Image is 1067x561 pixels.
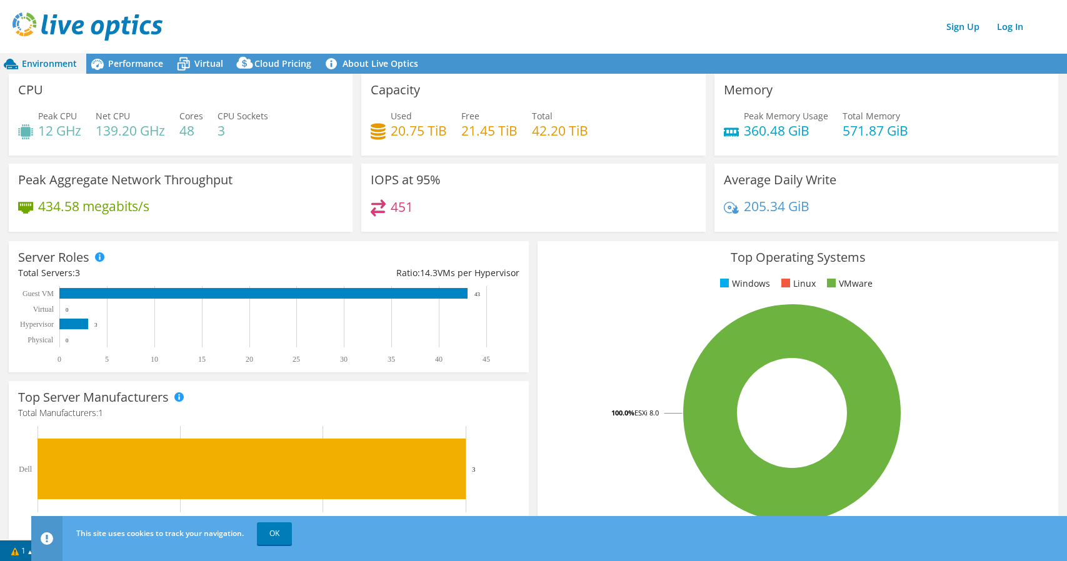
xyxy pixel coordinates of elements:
[744,124,828,137] h4: 360.48 GiB
[105,355,109,364] text: 5
[474,291,481,297] text: 43
[22,57,77,69] span: Environment
[218,124,268,137] h4: 3
[96,110,130,122] span: Net CPU
[18,406,519,420] h4: Total Manufacturers:
[38,124,81,137] h4: 12 GHz
[843,124,908,137] h4: 571.87 GiB
[321,54,428,74] a: About Live Optics
[483,355,490,364] text: 45
[340,355,348,364] text: 30
[461,124,518,137] h4: 21.45 TiB
[13,12,163,41] img: live_optics_svg.svg
[96,124,165,137] h4: 139.20 GHz
[18,251,89,264] h3: Server Roles
[33,305,54,314] text: Virtual
[246,355,253,364] text: 20
[58,355,61,364] text: 0
[532,110,553,122] span: Total
[151,355,158,364] text: 10
[388,355,395,364] text: 35
[991,17,1029,36] a: Log In
[218,110,268,122] span: CPU Sockets
[66,307,69,313] text: 0
[94,322,98,328] text: 3
[843,110,900,122] span: Total Memory
[257,522,292,545] a: OK
[717,277,770,290] li: Windows
[108,57,163,69] span: Performance
[23,289,54,298] text: Guest VM
[391,110,412,122] span: Used
[179,110,203,122] span: Cores
[198,355,206,364] text: 15
[194,57,223,69] span: Virtual
[75,267,80,279] span: 3
[472,465,476,473] text: 3
[744,110,828,122] span: Peak Memory Usage
[371,173,441,187] h3: IOPS at 95%
[76,528,244,539] span: This site uses cookies to track your navigation.
[940,17,986,36] a: Sign Up
[3,543,41,559] a: 1
[19,465,32,474] text: Dell
[179,124,203,137] h4: 48
[18,173,233,187] h3: Peak Aggregate Network Throughput
[724,83,773,97] h3: Memory
[824,277,873,290] li: VMware
[724,173,836,187] h3: Average Daily Write
[269,266,519,280] div: Ratio: VMs per Hypervisor
[634,408,659,417] tspan: ESXi 8.0
[18,390,169,404] h3: Top Server Manufacturers
[38,199,149,213] h4: 434.58 megabits/s
[18,266,269,280] div: Total Servers:
[547,251,1048,264] h3: Top Operating Systems
[98,407,103,419] span: 1
[20,320,54,329] text: Hypervisor
[611,408,634,417] tspan: 100.0%
[461,110,479,122] span: Free
[371,83,420,97] h3: Capacity
[744,199,809,213] h4: 205.34 GiB
[391,124,447,137] h4: 20.75 TiB
[66,337,69,344] text: 0
[28,335,53,344] text: Physical
[293,355,300,364] text: 25
[435,355,443,364] text: 40
[391,200,413,214] h4: 451
[532,124,588,137] h4: 42.20 TiB
[254,57,311,69] span: Cloud Pricing
[18,83,43,97] h3: CPU
[38,110,77,122] span: Peak CPU
[420,267,438,279] span: 14.3
[778,277,816,290] li: Linux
